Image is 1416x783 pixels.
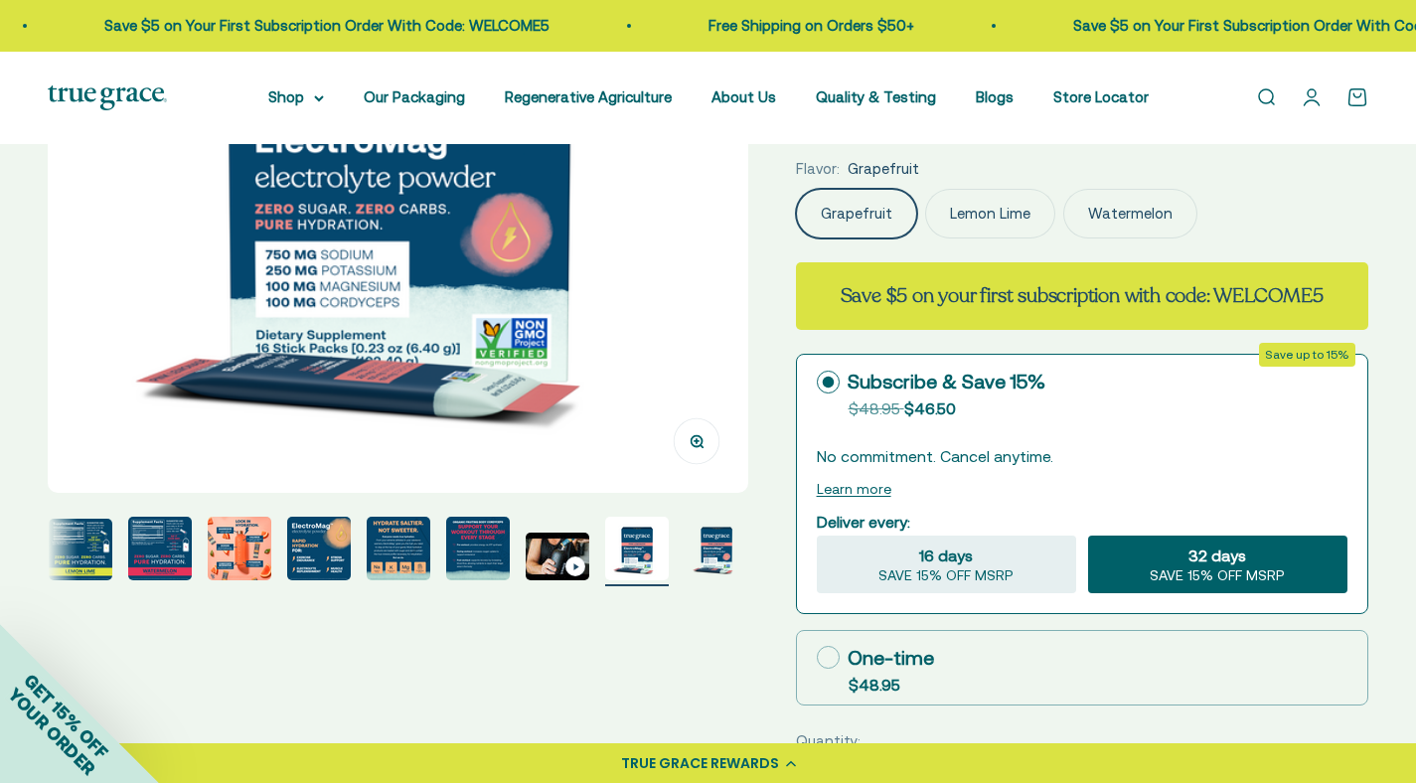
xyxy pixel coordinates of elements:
[848,157,919,181] span: Grapefruit
[841,282,1324,309] strong: Save $5 on your first subscription with code: WELCOME5
[20,670,112,762] span: GET 15% OFF
[711,88,776,105] a: About Us
[287,517,351,580] img: Rapid Hydration For: - Exercise endurance* - Stress support* - Electrolyte replenishment* - Muscl...
[208,517,271,586] button: Go to item 7
[4,684,99,779] span: YOUR ORDER
[708,17,914,34] a: Free Shipping on Orders $50+
[364,88,465,105] a: Our Packaging
[128,517,192,586] button: Go to item 6
[128,517,192,580] img: ElectroMag™
[816,88,936,105] a: Quality & Testing
[685,517,748,580] img: ElectroMag™
[268,85,324,109] summary: Shop
[605,517,669,586] button: Go to item 12
[208,517,271,580] img: Magnesium for heart health and stress support* Chloride to support pH balance and oxygen flow* So...
[367,517,430,586] button: Go to item 9
[685,517,748,586] button: Go to item 13
[446,517,510,580] img: ElectroMag™
[287,517,351,586] button: Go to item 8
[446,517,510,586] button: Go to item 10
[49,519,112,586] button: Go to item 5
[104,14,550,38] p: Save $5 on Your First Subscription Order With Code: WELCOME5
[526,533,589,586] button: Go to item 11
[367,517,430,580] img: Everyone needs true hydration. From your extreme athletes to you weekend warriors, ElectroMag giv...
[796,729,861,753] label: Quantity:
[976,88,1014,105] a: Blogs
[621,753,779,774] div: TRUE GRACE REWARDS
[796,157,840,181] legend: Flavor:
[605,517,669,580] img: ElectroMag™
[49,519,112,580] img: ElectroMag™
[505,88,672,105] a: Regenerative Agriculture
[1053,88,1149,105] a: Store Locator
